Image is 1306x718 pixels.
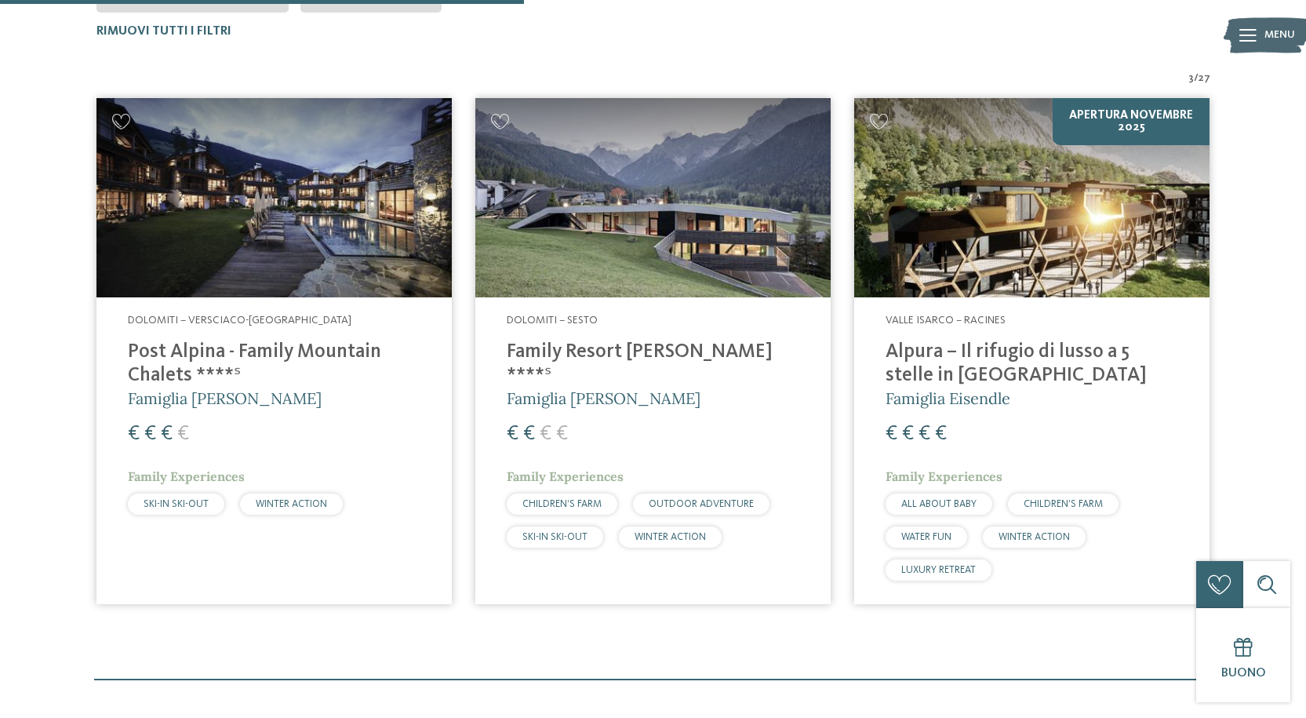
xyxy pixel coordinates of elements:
img: Cercate un hotel per famiglie? Qui troverete solo i migliori! [854,98,1210,298]
a: Buono [1196,608,1290,702]
a: Cercate un hotel per famiglie? Qui troverete solo i migliori! Apertura novembre 2025 Valle Isarco... [854,98,1210,604]
span: WINTER ACTION [256,499,327,509]
span: ALL ABOUT BABY [901,499,977,509]
span: € [161,424,173,444]
span: Dolomiti – Sesto [507,315,598,326]
span: Famiglia Eisendle [886,388,1010,408]
span: 3 [1188,71,1194,86]
span: / [1194,71,1199,86]
span: CHILDREN’S FARM [1024,499,1103,509]
span: WATER FUN [901,532,951,542]
span: € [902,424,914,444]
span: CHILDREN’S FARM [522,499,602,509]
span: € [507,424,518,444]
span: € [144,424,156,444]
span: SKI-IN SKI-OUT [522,532,588,542]
span: € [886,424,897,444]
h4: Post Alpina - Family Mountain Chalets ****ˢ [128,341,420,388]
img: Family Resort Rainer ****ˢ [475,98,831,298]
span: Family Experiences [128,468,245,484]
span: Famiglia [PERSON_NAME] [128,388,322,408]
span: € [935,424,947,444]
span: SKI-IN SKI-OUT [144,499,209,509]
h4: Family Resort [PERSON_NAME] ****ˢ [507,341,799,388]
span: € [556,424,568,444]
span: 27 [1199,71,1210,86]
img: Post Alpina - Family Mountain Chalets ****ˢ [96,98,452,298]
span: € [523,424,535,444]
span: € [919,424,930,444]
span: € [128,424,140,444]
h4: Alpura – Il rifugio di lusso a 5 stelle in [GEOGRAPHIC_DATA] [886,341,1178,388]
a: Cercate un hotel per famiglie? Qui troverete solo i migliori! Dolomiti – Versciaco-[GEOGRAPHIC_DA... [96,98,452,604]
span: WINTER ACTION [999,532,1070,542]
span: Rimuovi tutti i filtri [96,25,231,38]
span: Buono [1221,667,1266,680]
span: Dolomiti – Versciaco-[GEOGRAPHIC_DATA] [128,315,351,326]
span: € [540,424,551,444]
span: Valle Isarco – Racines [886,315,1006,326]
span: Famiglia [PERSON_NAME] [507,388,700,408]
span: OUTDOOR ADVENTURE [649,499,754,509]
span: Family Experiences [886,468,1002,484]
a: Cercate un hotel per famiglie? Qui troverete solo i migliori! Dolomiti – Sesto Family Resort [PER... [475,98,831,604]
span: € [177,424,189,444]
span: LUXURY RETREAT [901,565,976,575]
span: WINTER ACTION [635,532,706,542]
span: Family Experiences [507,468,624,484]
